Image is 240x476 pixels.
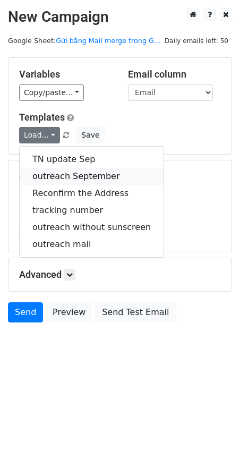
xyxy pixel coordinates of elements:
span: Daily emails left: 50 [161,35,232,47]
button: Save [76,127,104,143]
a: Templates [19,112,65,123]
h5: Email column [128,69,221,80]
h5: Advanced [19,269,221,280]
a: Send Test Email [95,302,176,322]
h2: New Campaign [8,8,232,26]
a: Load... [19,127,60,143]
small: Google Sheet: [8,37,160,45]
a: outreach without sunscreen [20,219,164,236]
a: outreach mail [20,236,164,253]
a: TN update Sep [20,151,164,168]
a: Copy/paste... [19,84,84,101]
iframe: Chat Widget [187,425,240,476]
a: outreach September [20,168,164,185]
a: Daily emails left: 50 [161,37,232,45]
a: Send [8,302,43,322]
h5: Variables [19,69,112,80]
a: Preview [46,302,92,322]
a: tracking number [20,202,164,219]
a: Reconfirm the Address [20,185,164,202]
a: Gửi bằng Mail merge trong G... [56,37,160,45]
